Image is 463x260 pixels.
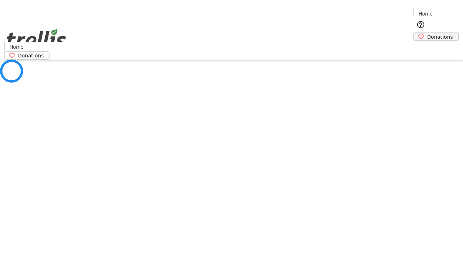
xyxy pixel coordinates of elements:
[9,43,24,51] span: Home
[413,17,428,32] button: Help
[414,10,437,17] a: Home
[419,10,433,17] span: Home
[5,43,28,51] a: Home
[427,33,453,40] span: Donations
[413,32,459,41] a: Donations
[4,51,50,60] a: Donations
[413,41,428,55] button: Cart
[18,52,44,59] span: Donations
[4,21,69,57] img: Orient E2E Organization 0iFQ4CTjzl's Logo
